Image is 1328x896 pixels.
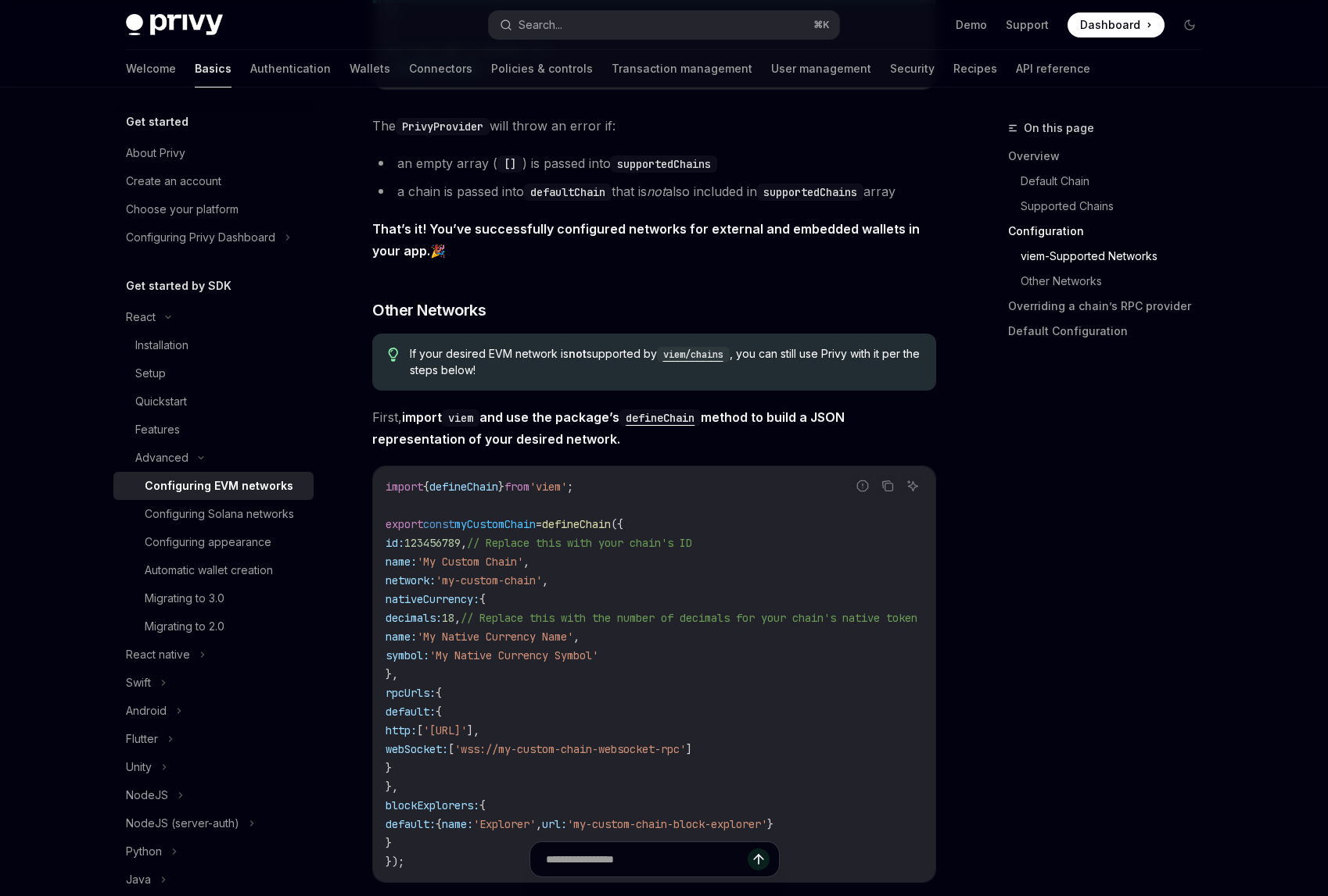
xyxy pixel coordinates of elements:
[145,589,224,608] div: Migrating to 3.0
[126,50,176,87] a: Welcome
[436,573,542,587] span: 'my-custom-chain'
[113,556,314,584] a: Automatic wallet creation
[1008,144,1215,169] a: Overview
[113,387,314,416] a: Quickstart
[145,533,271,552] div: Configuring appearance
[417,723,423,737] span: [
[409,50,472,87] a: Connectors
[386,480,423,494] span: import
[410,346,921,378] span: If your desired EVM network is supported by , you can still use Privy with it per the steps below!
[748,848,770,870] button: Send message
[454,517,536,531] span: myCustomChain
[767,817,773,831] span: }
[473,817,536,831] span: 'Explorer'
[542,817,567,831] span: url:
[113,359,314,387] a: Setup
[1021,169,1215,194] a: Default Chain
[429,480,498,494] span: defineChain
[436,817,442,831] span: {
[372,409,845,447] strong: import and use the package’s method to build a JSON representation of your desired network.
[126,14,223,36] img: dark logo
[454,742,686,756] span: 'wss://my-custom-chain-websocket-rpc'
[386,686,436,700] span: rpcUrls:
[195,50,232,87] a: Basics
[386,780,398,794] span: },
[1021,244,1215,269] a: viem-Supported Networks
[467,723,479,737] span: ],
[113,167,314,195] a: Create an account
[126,673,151,692] div: Swift
[467,536,692,550] span: // Replace this with your chain's ID
[536,517,542,531] span: =
[388,348,399,362] svg: Tip
[135,448,188,467] div: Advanced
[647,184,666,199] em: not
[386,555,417,569] span: name:
[113,139,314,167] a: About Privy
[386,817,436,831] span: default:
[479,798,486,812] span: {
[135,392,187,411] div: Quickstart
[524,184,612,201] code: defaultChain
[852,476,873,496] button: Report incorrect code
[126,786,168,805] div: NodeJS
[536,817,542,831] span: ,
[126,701,167,720] div: Android
[372,218,936,262] span: 🎉
[442,409,479,427] code: viem
[573,630,580,644] span: ,
[611,517,623,531] span: ({
[126,228,275,247] div: Configuring Privy Dashboard
[386,798,479,812] span: blockExplorers:
[250,50,331,87] a: Authentication
[126,730,158,748] div: Flutter
[448,742,454,756] span: [
[386,536,404,550] span: id:
[372,406,936,450] span: First,
[113,528,314,556] a: Configuring appearance
[372,221,920,259] strong: That’s it! You’ve successfully configured networks for external and embedded wallets in your app.
[1021,269,1215,294] a: Other Networks
[396,118,490,135] code: PrivyProvider
[890,50,935,87] a: Security
[386,836,392,850] span: }
[126,870,151,889] div: Java
[569,347,587,360] strong: not
[953,50,997,87] a: Recipes
[491,50,593,87] a: Policies & controls
[145,617,224,636] div: Migrating to 2.0
[479,592,486,606] span: {
[757,184,863,201] code: supportedChains
[489,11,839,39] button: Search...⌘K
[436,705,442,719] span: {
[461,611,917,625] span: // Replace this with the number of decimals for your chain's native token
[611,155,717,173] code: supportedChains
[1008,219,1215,244] a: Configuration
[113,195,314,223] a: Choose your platform
[386,742,448,756] span: webSocket:
[813,19,830,31] span: ⌘ K
[145,561,273,580] div: Automatic wallet creation
[386,667,398,681] span: },
[372,180,936,202] li: a chain is passed into that is also included in array
[113,500,314,528] a: Configuring Solana networks
[126,144,185,162] div: About Privy
[386,630,417,644] span: name:
[619,409,701,425] a: defineChain
[657,347,730,360] a: viem/chains
[1177,12,1202,37] button: Toggle dark mode
[113,472,314,500] a: Configuring EVM networks
[113,331,314,359] a: Installation
[519,16,562,34] div: Search...
[113,416,314,444] a: Features
[504,480,529,494] span: from
[529,480,567,494] span: 'viem'
[1024,119,1094,137] span: On this page
[350,50,390,87] a: Wallets
[126,758,152,776] div: Unity
[135,420,180,439] div: Features
[126,645,190,664] div: React native
[542,573,548,587] span: ,
[429,648,598,662] span: 'My Native Currency Symbol'
[423,723,467,737] span: '[URL]'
